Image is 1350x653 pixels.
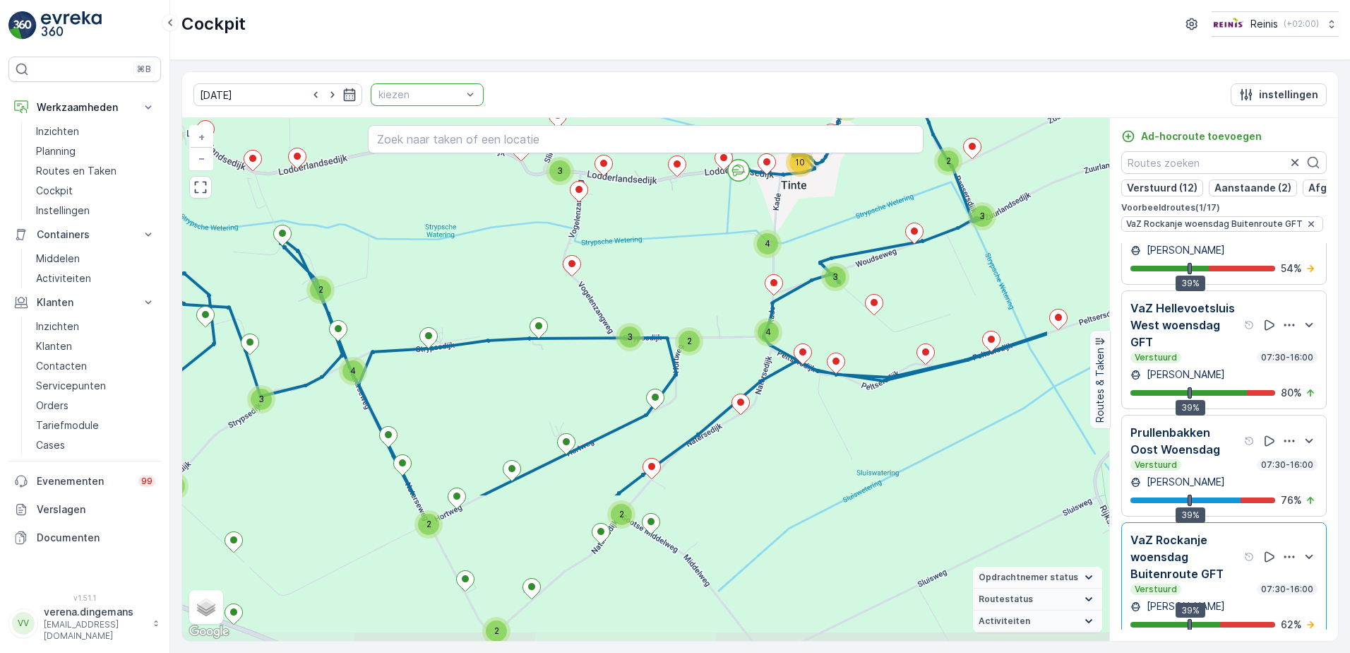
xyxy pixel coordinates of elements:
[627,331,633,342] span: 3
[754,318,782,346] div: 4
[795,157,805,167] span: 10
[1176,507,1205,523] div: 39%
[1244,435,1255,447] div: help tooltippictogram
[37,474,130,488] p: Evenementen
[8,495,161,524] a: Verslagen
[368,125,924,153] input: Zoek naar taken of een locatie
[198,131,205,143] span: +
[973,567,1102,589] summary: Opdrachtnemer status
[41,11,102,40] img: logo_light-DOdMpM7g.png
[973,611,1102,633] summary: Activiteiten
[30,141,161,161] a: Planning
[1121,180,1203,196] button: Verstuurd (12)
[1212,16,1245,32] img: Reinis-Logo-Vrijstaand_Tekengebied-1-copy2_aBO4n7j.png
[30,435,161,455] a: Cases
[186,623,232,641] a: Dit gebied openen in Google Maps (er wordt een nieuw venster geopend)
[1176,400,1205,416] div: 39%
[36,144,76,158] p: Planning
[1231,83,1327,106] button: instellingen
[1133,584,1178,595] p: Verstuurd
[1133,352,1178,363] p: Verstuurd
[36,379,106,393] p: Servicepunten
[36,184,73,198] p: Cockpit
[1259,88,1318,102] p: instellingen
[30,376,161,396] a: Servicepunten
[1130,300,1241,351] p: VaZ Hellevoetsluis West woensdag GFT
[30,396,161,416] a: Orders
[968,202,996,230] div: 3
[482,617,510,645] div: 2
[339,357,367,385] div: 4
[1144,599,1225,613] p: [PERSON_NAME]
[8,594,161,602] span: v 1.51.1
[36,124,79,139] p: Inzichten
[36,418,99,433] p: Tariefmodule
[30,356,161,376] a: Contacten
[1244,319,1255,331] div: help tooltippictogram
[1121,151,1327,174] input: Routes zoeken
[765,326,771,337] span: 4
[1281,493,1302,507] p: 76 %
[30,181,161,201] a: Cockpit
[37,295,133,310] p: Klanten
[8,220,161,249] button: Containers
[1244,551,1255,563] div: help tooltippictogram
[8,524,161,552] a: Documenten
[36,271,91,286] p: Activiteiten
[30,269,161,288] a: Activiteiten
[258,394,264,404] span: 3
[1284,18,1319,30] p: ( +02:00 )
[1281,261,1302,276] p: 54 %
[494,625,499,636] span: 2
[426,519,431,529] span: 2
[979,594,1033,605] span: Routestatus
[1130,424,1241,458] p: Prullenbakken Oost Woensdag
[37,100,133,114] p: Werkzaamheden
[1133,459,1178,471] p: Verstuurd
[36,204,90,218] p: Instellingen
[193,83,362,106] input: dd/mm/yyyy
[1176,603,1205,618] div: 39%
[36,359,87,373] p: Contacten
[753,230,782,258] div: 4
[306,276,335,304] div: 2
[137,64,151,75] p: ⌘B
[1250,17,1278,31] p: Reinis
[30,317,161,336] a: Inzichten
[191,148,212,169] a: Uitzoomen
[1093,348,1107,423] p: Routes & Taken
[832,271,838,282] span: 3
[546,157,574,185] div: 3
[44,605,145,619] p: verena.dingemans
[675,327,703,355] div: 2
[973,589,1102,611] summary: Routestatus
[979,572,1078,583] span: Opdrachtnemer status
[8,605,161,642] button: VVverena.dingemans[EMAIL_ADDRESS][DOMAIN_NAME]
[36,438,65,452] p: Cases
[1260,459,1315,471] p: 07:30-16:00
[1214,181,1291,195] p: Aanstaande (2)
[1260,584,1315,595] p: 07:30-16:00
[8,93,161,122] button: Werkzaamheden
[37,502,155,517] p: Verslagen
[30,161,161,181] a: Routes en Taken
[1121,202,1327,213] p: Voorbeeldroutes ( 1 / 17 )
[36,252,80,266] p: Middelen
[141,476,153,487] p: 99
[979,211,985,221] span: 3
[37,228,133,242] p: Containers
[1121,129,1262,143] a: Ad-hocroute toevoegen
[1144,243,1225,257] p: [PERSON_NAME]
[36,399,68,413] p: Orders
[1144,475,1225,489] p: [PERSON_NAME]
[946,155,951,166] span: 2
[198,152,205,164] span: −
[786,148,814,177] div: 10
[30,416,161,435] a: Tariefmodule
[616,323,644,351] div: 3
[191,592,222,623] a: Layers
[1281,618,1302,632] p: 62 %
[8,288,161,317] button: Klanten
[30,122,161,141] a: Inzichten
[557,165,563,176] span: 3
